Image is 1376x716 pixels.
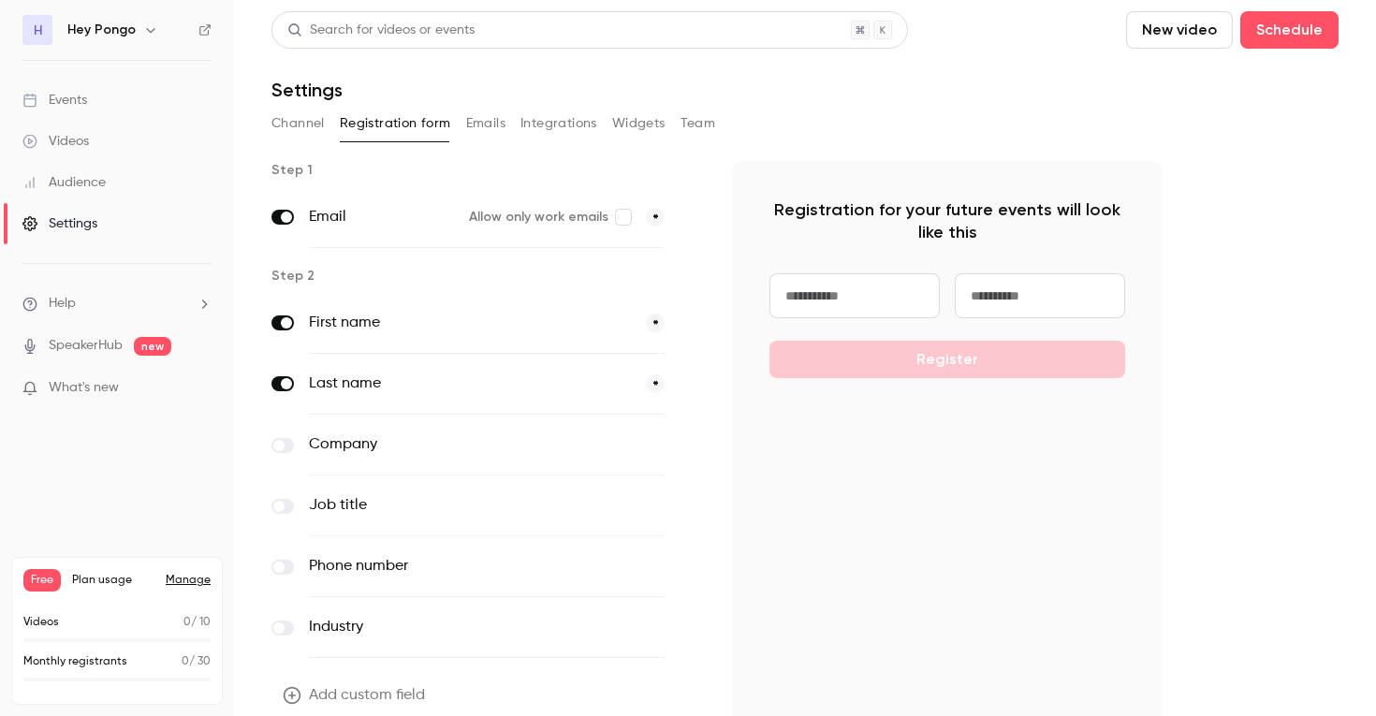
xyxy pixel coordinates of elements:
[183,617,191,628] span: 0
[22,132,89,151] div: Videos
[340,109,451,139] button: Registration form
[49,336,123,356] a: SpeakerHub
[309,555,587,577] label: Phone number
[309,433,587,456] label: Company
[1240,11,1339,49] button: Schedule
[271,161,702,180] p: Step 1
[22,173,106,192] div: Audience
[271,267,702,285] p: Step 2
[22,214,97,233] div: Settings
[183,614,211,631] p: / 10
[271,677,440,714] button: Add custom field
[49,294,76,314] span: Help
[1126,11,1233,49] button: New video
[22,294,212,314] li: help-dropdown-opener
[23,653,127,670] p: Monthly registrants
[309,312,631,334] label: First name
[189,380,212,397] iframe: Noticeable Trigger
[309,206,454,228] label: Email
[134,337,171,356] span: new
[72,573,154,588] span: Plan usage
[769,198,1125,243] p: Registration for your future events will look like this
[271,109,325,139] button: Channel
[22,91,87,110] div: Events
[271,79,343,101] h1: Settings
[520,109,597,139] button: Integrations
[34,21,42,40] span: H
[182,653,211,670] p: / 30
[23,614,59,631] p: Videos
[67,21,136,39] h6: Hey Pongo
[309,373,631,395] label: Last name
[681,109,716,139] button: Team
[466,109,505,139] button: Emails
[287,21,475,40] div: Search for videos or events
[469,208,631,226] label: Allow only work emails
[612,109,666,139] button: Widgets
[23,569,61,592] span: Free
[49,378,119,398] span: What's new
[182,656,189,667] span: 0
[166,573,211,588] a: Manage
[309,616,587,638] label: Industry
[309,494,587,517] label: Job title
